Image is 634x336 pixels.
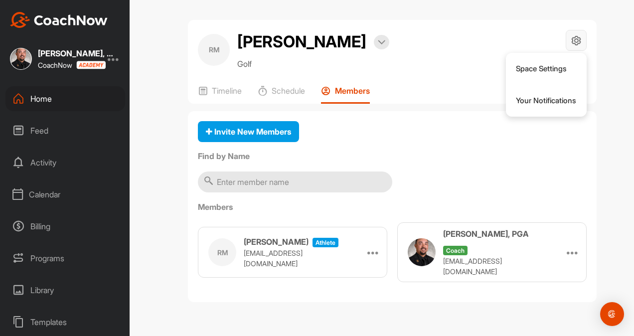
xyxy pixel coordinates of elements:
[198,34,230,66] div: RM
[378,40,385,45] img: arrow-down
[5,278,125,303] div: Library
[206,127,291,137] span: Invite New Members
[38,61,106,69] div: CoachNow
[443,256,543,277] p: [EMAIL_ADDRESS][DOMAIN_NAME]
[443,228,529,240] h3: [PERSON_NAME], PGA
[5,246,125,271] div: Programs
[244,236,309,248] h3: [PERSON_NAME]
[5,86,125,111] div: Home
[5,310,125,335] div: Templates
[244,248,343,269] p: [EMAIL_ADDRESS][DOMAIN_NAME]
[212,86,242,96] p: Timeline
[506,85,587,117] li: Your Notifications
[237,30,366,54] h2: [PERSON_NAME]
[5,118,125,143] div: Feed
[5,214,125,239] div: Billing
[600,302,624,326] div: Open Intercom Messenger
[5,150,125,175] div: Activity
[198,201,587,213] label: Members
[208,238,236,266] div: RM
[38,49,118,57] div: [PERSON_NAME], PGA
[313,238,338,247] span: athlete
[198,150,587,162] label: Find by Name
[272,86,305,96] p: Schedule
[198,171,392,192] input: Enter member name
[10,12,108,28] img: CoachNow
[408,238,436,266] img: user
[5,182,125,207] div: Calendar
[443,246,468,255] span: coach
[76,61,106,69] img: CoachNow acadmey
[506,53,587,85] li: Space Settings
[10,48,32,70] img: square_eb232cf046048fc71d1e38798d1ee7db.jpg
[237,58,389,70] p: Golf
[198,121,299,143] button: Invite New Members
[335,86,370,96] p: Members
